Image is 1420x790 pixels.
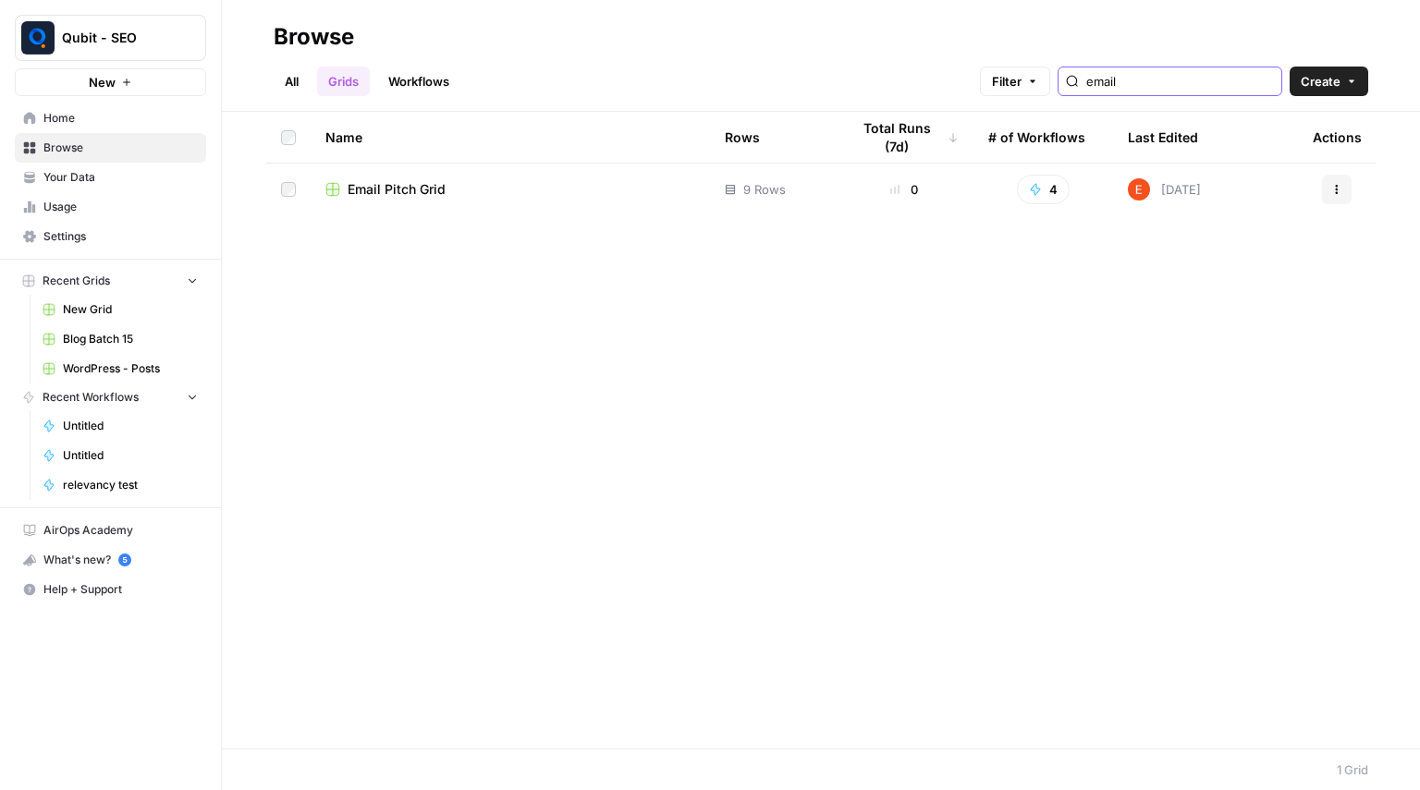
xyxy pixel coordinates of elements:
[89,73,116,91] span: New
[43,110,198,127] span: Home
[63,331,198,347] span: Blog Batch 15
[317,67,370,96] a: Grids
[15,575,206,604] button: Help + Support
[34,295,206,324] a: New Grid
[15,222,206,251] a: Settings
[34,354,206,383] a: WordPress - Posts
[325,112,695,163] div: Name
[15,15,206,61] button: Workspace: Qubit - SEO
[15,383,206,411] button: Recent Workflows
[63,447,198,464] span: Untitled
[15,267,206,295] button: Recent Grids
[63,418,198,434] span: Untitled
[988,112,1085,163] div: # of Workflows
[43,522,198,539] span: AirOps Academy
[850,112,959,163] div: Total Runs (7d)
[1086,72,1274,91] input: Search
[34,470,206,500] a: relevancy test
[377,67,460,96] a: Workflows
[34,324,206,354] a: Blog Batch 15
[43,199,198,215] span: Usage
[1017,175,1070,204] button: 4
[122,555,127,565] text: 5
[43,389,139,406] span: Recent Workflows
[1337,760,1368,779] div: 1 Grid
[43,140,198,156] span: Browse
[992,72,1022,91] span: Filter
[348,180,446,199] span: Email Pitch Grid
[15,103,206,133] a: Home
[980,67,1050,96] button: Filter
[43,169,198,186] span: Your Data
[1128,112,1198,163] div: Last Edited
[63,477,198,493] span: relevancy test
[15,545,206,575] button: What's new? 5
[15,192,206,222] a: Usage
[15,133,206,163] a: Browse
[274,22,354,52] div: Browse
[63,360,198,377] span: WordPress - Posts
[43,228,198,245] span: Settings
[1301,72,1340,91] span: Create
[118,553,131,566] a: 5
[34,441,206,470] a: Untitled
[1313,112,1362,163] div: Actions
[34,411,206,441] a: Untitled
[15,68,206,96] button: New
[850,180,959,199] div: 0
[1128,178,1150,201] img: ajf8yqgops6ssyjpn8789yzw4nvp
[725,112,760,163] div: Rows
[63,301,198,318] span: New Grid
[15,163,206,192] a: Your Data
[1290,67,1368,96] button: Create
[743,180,786,199] span: 9 Rows
[21,21,55,55] img: Qubit - SEO Logo
[1128,178,1201,201] div: [DATE]
[274,67,310,96] a: All
[15,516,206,545] a: AirOps Academy
[43,273,110,289] span: Recent Grids
[43,581,198,598] span: Help + Support
[16,546,205,574] div: What's new?
[62,29,174,47] span: Qubit - SEO
[325,180,695,199] a: Email Pitch Grid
